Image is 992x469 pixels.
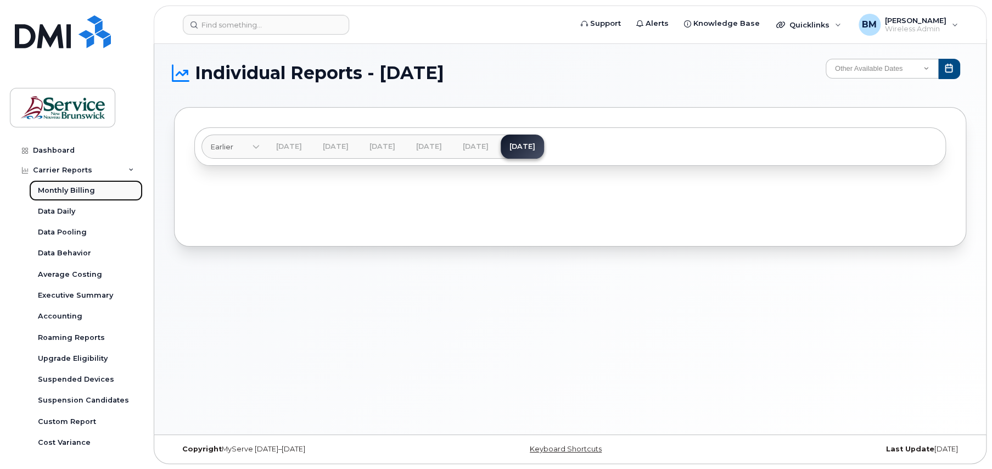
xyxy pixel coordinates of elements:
[530,445,602,453] a: Keyboard Shortcuts
[182,445,222,453] strong: Copyright
[174,445,438,454] div: MyServe [DATE]–[DATE]
[201,135,260,159] a: Earlier
[454,135,497,159] a: [DATE]
[195,65,444,81] span: Individual Reports - [DATE]
[886,445,934,453] strong: Last Update
[501,135,544,159] a: [DATE]
[407,135,451,159] a: [DATE]
[210,142,233,152] span: Earlier
[702,445,966,454] div: [DATE]
[267,135,311,159] a: [DATE]
[314,135,357,159] a: [DATE]
[361,135,404,159] a: [DATE]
